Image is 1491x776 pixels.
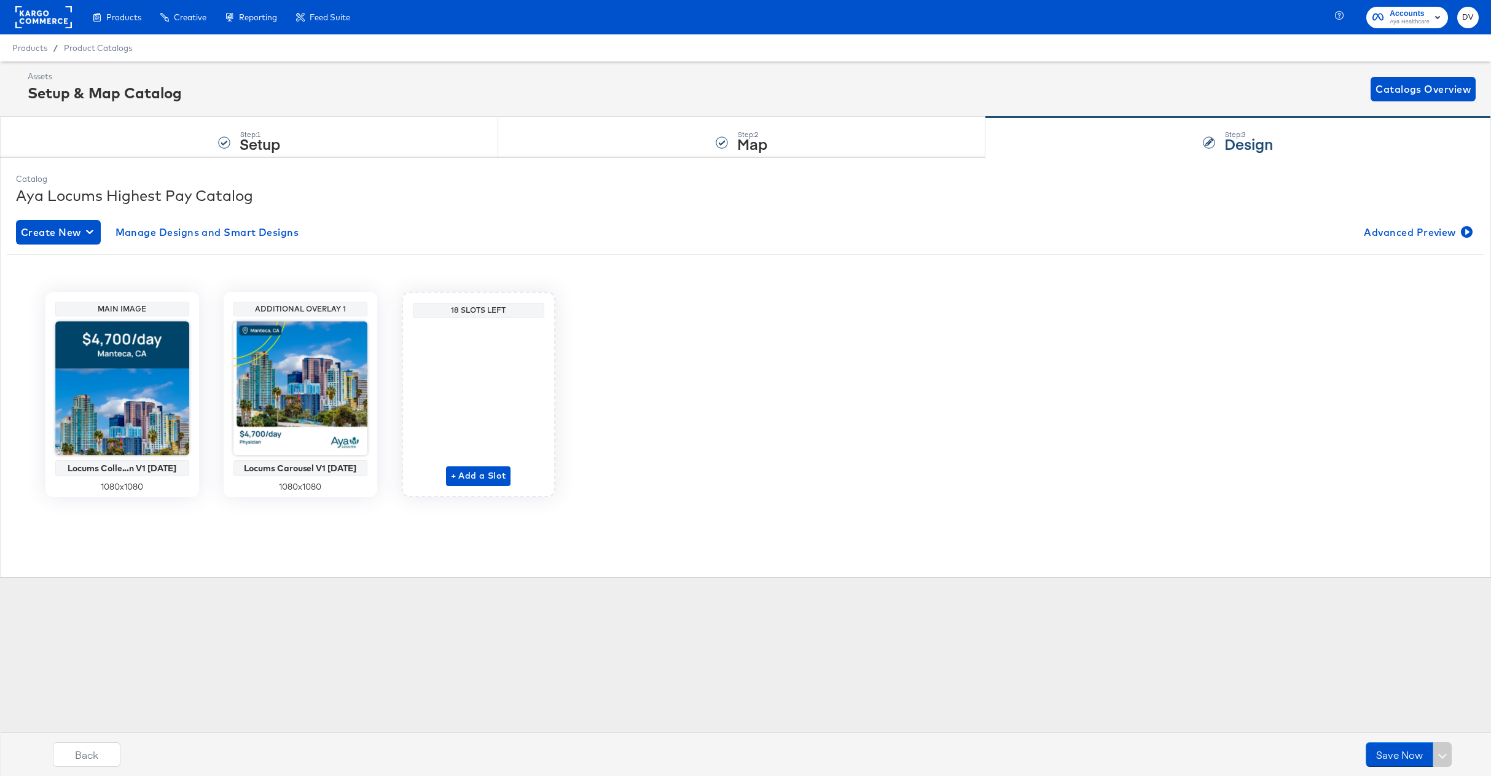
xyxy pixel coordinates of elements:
div: Locums Carousel V1 [DATE] [237,463,364,473]
button: + Add a Slot [446,466,511,486]
strong: Setup [240,133,280,154]
div: Main Image [58,304,186,314]
span: Creative [174,12,206,22]
strong: Design [1224,133,1273,154]
button: Manage Designs and Smart Designs [111,220,304,245]
div: Aya Locums Highest Pay Catalog [16,185,1475,206]
div: Locums Colle...n V1 [DATE] [58,463,186,473]
span: Products [106,12,141,22]
span: / [47,43,64,53]
span: Manage Designs and Smart Designs [115,224,299,241]
span: Aya Healthcare [1390,17,1430,27]
div: Additional Overlay 1 [237,304,364,314]
div: 1080 x 1080 [233,481,367,493]
div: Catalog [16,173,1475,185]
button: Create New [16,220,101,245]
span: Advanced Preview [1364,224,1470,241]
span: Create New [21,224,96,241]
strong: Map [737,133,767,154]
span: Feed Suite [310,12,350,22]
div: Step: 2 [737,130,767,139]
div: 18 Slots Left [416,305,541,315]
span: DV [1462,10,1474,25]
span: Products [12,43,47,53]
div: 1080 x 1080 [55,481,189,493]
div: Step: 3 [1224,130,1273,139]
span: Catalogs Overview [1376,80,1471,98]
div: Setup & Map Catalog [28,82,182,103]
button: DV [1457,7,1479,28]
button: AccountsAya Healthcare [1366,7,1448,28]
div: Step: 1 [240,130,280,139]
button: Advanced Preview [1359,220,1475,245]
button: Save Now [1366,742,1433,767]
button: Catalogs Overview [1371,77,1476,101]
span: Reporting [239,12,277,22]
div: Assets [28,71,182,82]
button: Back [53,742,120,767]
a: Product Catalogs [64,43,132,53]
span: Accounts [1390,7,1430,20]
span: + Add a Slot [451,468,506,484]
